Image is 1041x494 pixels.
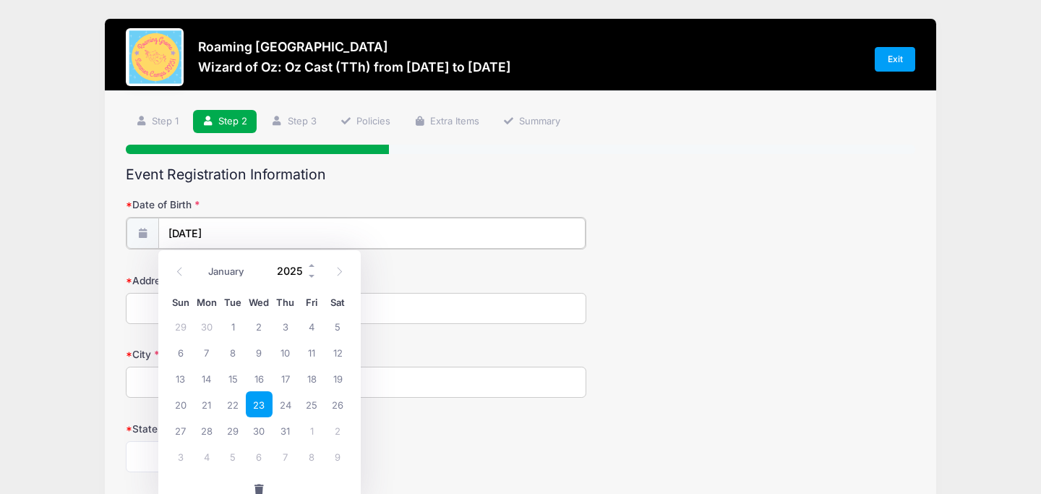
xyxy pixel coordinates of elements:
span: July 17, 2025 [273,365,299,391]
label: City [126,347,389,362]
span: July 4, 2025 [299,313,325,339]
span: August 4, 2025 [194,443,220,469]
span: August 2, 2025 [325,417,351,443]
span: August 3, 2025 [168,443,194,469]
label: Address [126,273,389,288]
span: July 8, 2025 [220,339,246,365]
input: mm/dd/yyyy [158,218,586,249]
a: Step 1 [126,110,188,134]
span: August 6, 2025 [246,443,272,469]
span: August 1, 2025 [299,417,325,443]
span: July 19, 2025 [325,365,351,391]
span: July 22, 2025 [220,391,246,417]
span: July 27, 2025 [168,417,194,443]
span: August 9, 2025 [325,443,351,469]
span: Wed [246,298,272,307]
label: Date of Birth [126,197,389,212]
span: July 10, 2025 [273,339,299,365]
span: July 7, 2025 [194,339,220,365]
span: July 29, 2025 [220,417,246,443]
span: July 9, 2025 [246,339,272,365]
span: July 15, 2025 [220,365,246,391]
span: July 6, 2025 [168,339,194,365]
span: July 14, 2025 [194,365,220,391]
span: July 11, 2025 [299,339,325,365]
span: June 29, 2025 [168,313,194,339]
span: Thu [273,298,299,307]
span: August 5, 2025 [220,443,246,469]
span: July 16, 2025 [246,365,272,391]
span: Fri [299,298,325,307]
span: July 26, 2025 [325,391,351,417]
span: July 31, 2025 [273,417,299,443]
span: July 23, 2025 [246,391,272,417]
span: July 24, 2025 [273,391,299,417]
span: July 25, 2025 [299,391,325,417]
span: July 20, 2025 [168,391,194,417]
span: July 12, 2025 [325,339,351,365]
span: Mon [194,298,220,307]
span: July 3, 2025 [273,313,299,339]
span: July 5, 2025 [325,313,351,339]
a: Extra Items [404,110,489,134]
a: Step 2 [193,110,257,134]
h3: Roaming [GEOGRAPHIC_DATA] [198,39,511,54]
span: July 18, 2025 [299,365,325,391]
span: July 13, 2025 [168,365,194,391]
span: Sat [325,298,351,307]
span: July 1, 2025 [220,313,246,339]
select: Month [202,263,266,281]
label: State [126,422,389,436]
a: Exit [875,47,915,72]
span: July 30, 2025 [246,417,272,443]
span: August 8, 2025 [299,443,325,469]
a: Policies [330,110,400,134]
span: Sun [168,298,194,307]
h2: Event Registration Information [126,166,915,183]
a: Step 3 [262,110,326,134]
span: Tue [220,298,246,307]
a: Summary [494,110,570,134]
span: July 28, 2025 [194,417,220,443]
input: Year [270,260,317,282]
span: June 30, 2025 [194,313,220,339]
span: July 2, 2025 [246,313,272,339]
span: August 7, 2025 [273,443,299,469]
h3: Wizard of Oz: Oz Cast (TTh) from [DATE] to [DATE] [198,59,511,74]
span: July 21, 2025 [194,391,220,417]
